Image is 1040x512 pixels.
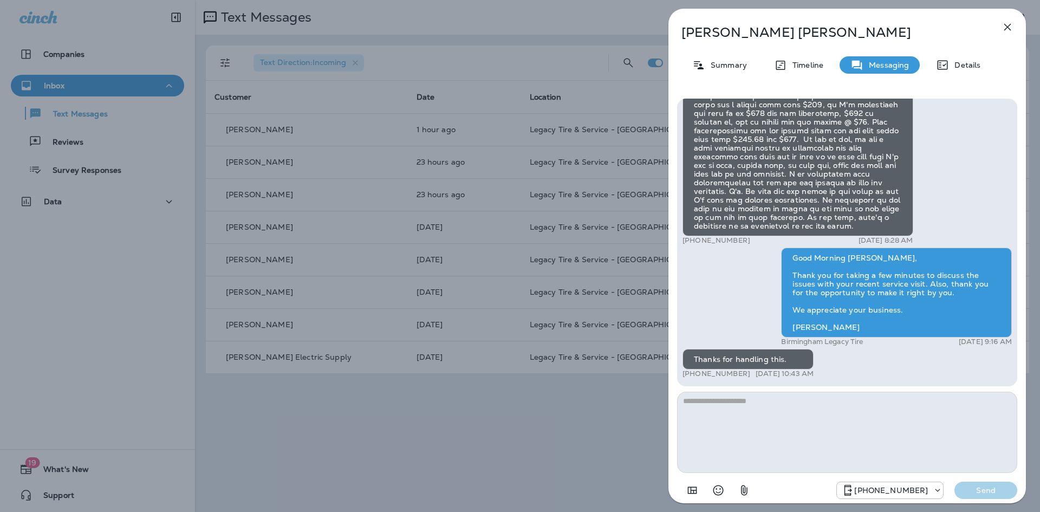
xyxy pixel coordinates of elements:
p: [DATE] 9:16 AM [959,338,1012,346]
p: Messaging [863,61,909,69]
p: Details [949,61,980,69]
div: Thanks for handling this. [682,349,814,370]
p: [DATE] 10:43 AM [756,370,814,378]
p: Timeline [787,61,823,69]
p: [PHONE_NUMBER] [682,236,750,245]
p: Birmingham Legacy Tire [781,338,863,346]
button: Select an emoji [707,479,729,501]
p: [PERSON_NAME] [PERSON_NAME] [681,25,977,40]
p: [DATE] 8:28 AM [859,236,913,245]
p: [PHONE_NUMBER] [682,370,750,378]
p: [PHONE_NUMBER] [854,486,928,495]
div: Good Morning [PERSON_NAME], Thank you for taking a few minutes to discuss the issues with your re... [781,248,1012,338]
p: Summary [705,61,747,69]
div: +1 (205) 606-2088 [837,484,943,497]
button: Add in a premade template [681,479,703,501]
